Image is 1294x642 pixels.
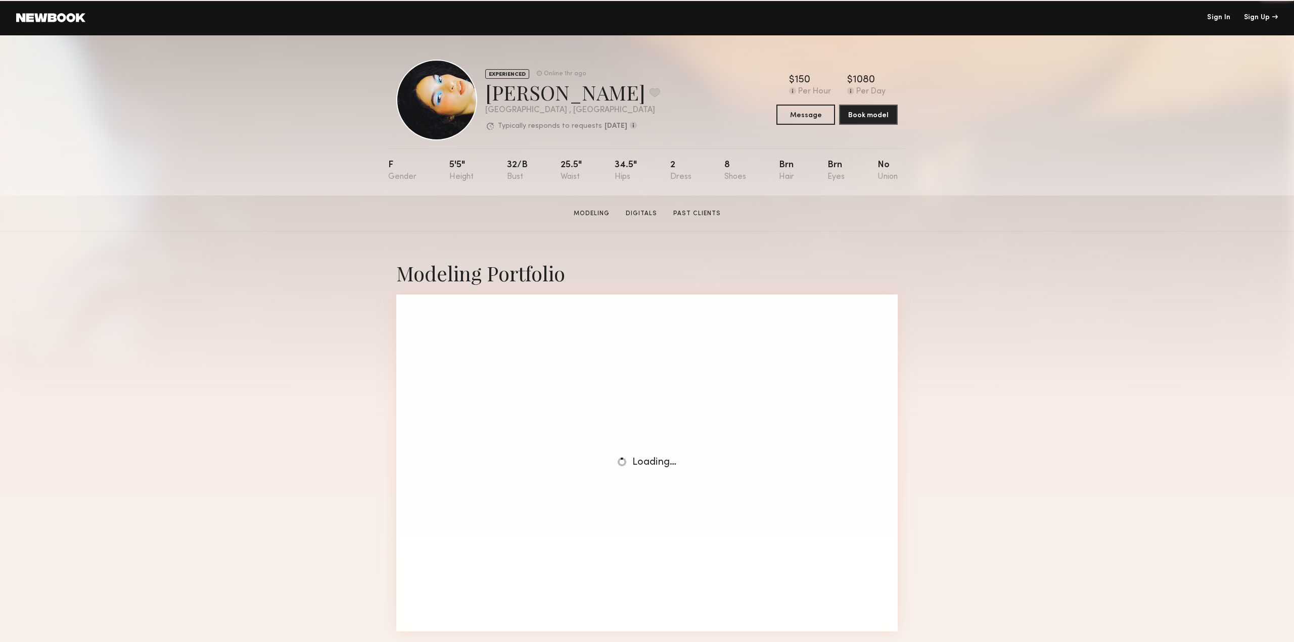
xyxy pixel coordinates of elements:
div: Per Hour [798,87,831,96]
button: Book model [839,105,898,125]
div: $ [847,75,853,85]
div: $ [789,75,795,85]
a: Modeling [570,209,614,218]
div: 34.5" [615,161,637,181]
div: EXPERIENCED [485,69,529,79]
a: Digitals [622,209,661,218]
div: F [388,161,417,181]
div: No [877,161,898,181]
div: 150 [795,75,810,85]
div: 32/b [507,161,528,181]
span: Loading… [632,458,676,467]
div: [GEOGRAPHIC_DATA] , [GEOGRAPHIC_DATA] [485,106,660,115]
div: Modeling Portfolio [396,260,898,286]
div: 25.5" [561,161,582,181]
div: 1080 [853,75,875,85]
div: Online 1hr ago [544,71,586,77]
div: Per Day [856,87,886,96]
a: Sign In [1207,14,1230,21]
p: Typically responds to requests [498,123,602,130]
button: Message [776,105,835,125]
div: 8 [724,161,746,181]
div: [PERSON_NAME] [485,79,660,106]
div: Brn [779,161,794,181]
div: 2 [670,161,691,181]
div: Brn [827,161,845,181]
div: Sign Up [1244,14,1278,21]
a: Past Clients [669,209,725,218]
b: [DATE] [605,123,627,130]
div: 5'5" [449,161,474,181]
